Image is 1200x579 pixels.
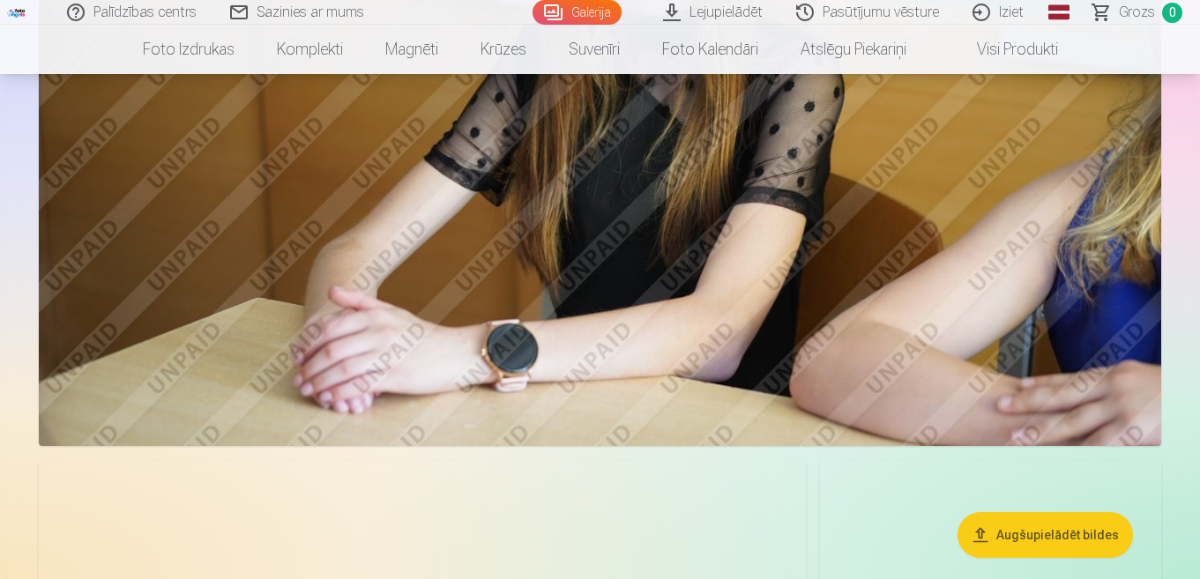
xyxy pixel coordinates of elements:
a: Krūzes [459,25,548,74]
button: Augšupielādēt bildes [958,512,1133,558]
img: /fa1 [7,7,26,18]
a: Suvenīri [548,25,641,74]
a: Foto kalendāri [641,25,779,74]
span: 0 [1162,3,1182,23]
a: Visi produkti [928,25,1079,74]
a: Komplekti [256,25,364,74]
a: Atslēgu piekariņi [779,25,928,74]
a: Foto izdrukas [122,25,256,74]
span: Grozs [1119,2,1155,23]
a: Magnēti [364,25,459,74]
